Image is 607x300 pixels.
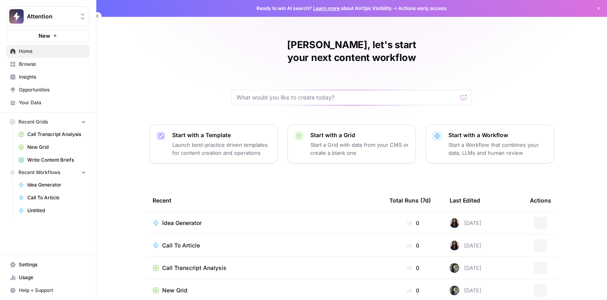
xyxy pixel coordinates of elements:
span: Help + Support [19,287,86,294]
input: What would you like to create today? [236,93,457,101]
button: Start with a GridStart a Grid with data from your CMS or create a blank one [287,124,416,164]
span: Actions early access [398,5,447,12]
a: Write Content Briefs [15,154,90,166]
div: [DATE] [450,263,481,273]
a: Idea Generator [15,178,90,191]
div: Last Edited [450,189,480,211]
p: Start a Workflow that combines your data, LLMs and human review [448,141,547,157]
span: Ready to win AI search? about AirOps Visibility [257,5,392,12]
a: Call To Article [15,191,90,204]
h1: [PERSON_NAME], let's start your next content workflow [231,39,472,64]
span: Call To Article [27,194,86,201]
span: Recent Grids [18,118,48,126]
span: Write Content Briefs [27,156,86,164]
span: Your Data [19,99,86,106]
span: New Grid [162,286,187,294]
button: Start with a WorkflowStart a Workflow that combines your data, LLMs and human review [426,124,554,164]
p: Start with a Grid [310,131,409,139]
span: Call Transcript Analysis [27,131,86,138]
img: rox323kbkgutb4wcij4krxobkpon [450,218,459,228]
a: Learn more [313,5,340,11]
a: Opportunities [6,83,90,96]
span: Call Transcript Analysis [162,264,226,272]
span: Recent Workflows [18,169,60,176]
button: Recent Workflows [6,166,90,178]
button: Workspace: Attention [6,6,90,26]
div: [DATE] [450,241,481,250]
button: New [6,30,90,42]
span: New [39,32,50,40]
span: Call To Article [162,241,200,249]
a: Browse [6,58,90,71]
a: Call Transcript Analysis [153,264,377,272]
button: Recent Grids [6,116,90,128]
div: Total Runs (7d) [389,189,431,211]
p: Start a Grid with data from your CMS or create a blank one [310,141,409,157]
a: Usage [6,271,90,284]
span: Browse [19,61,86,68]
a: Settings [6,258,90,271]
a: Idea Generator [153,219,377,227]
a: Insights [6,71,90,83]
span: Attention [27,12,75,20]
div: 0 [389,264,437,272]
img: 67t7qt6pn1451ylzdoio04gij6cf [450,286,459,295]
a: New Grid [15,141,90,154]
a: Your Data [6,96,90,109]
p: Start with a Template [172,131,271,139]
div: 0 [389,219,437,227]
p: Launch best-practice driven templates for content creation and operations [172,141,271,157]
span: Opportunities [19,86,86,93]
span: Home [19,48,86,55]
span: Usage [19,274,86,281]
a: Call To Article [153,241,377,249]
span: Idea Generator [27,181,86,189]
a: New Grid [153,286,377,294]
button: Start with a TemplateLaunch best-practice driven templates for content creation and operations [149,124,278,164]
a: Untitled [15,204,90,217]
a: Call Transcript Analysis [15,128,90,141]
a: Home [6,45,90,58]
div: Actions [530,189,551,211]
p: Start with a Workflow [448,131,547,139]
div: [DATE] [450,218,481,228]
div: 0 [389,286,437,294]
span: Idea Generator [162,219,202,227]
img: 67t7qt6pn1451ylzdoio04gij6cf [450,263,459,273]
span: New Grid [27,144,86,151]
span: Insights [19,73,86,81]
img: Attention Logo [9,9,24,24]
img: rox323kbkgutb4wcij4krxobkpon [450,241,459,250]
span: Untitled [27,207,86,214]
div: 0 [389,241,437,249]
button: Help + Support [6,284,90,297]
span: Settings [19,261,86,268]
div: Recent [153,189,377,211]
div: [DATE] [450,286,481,295]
